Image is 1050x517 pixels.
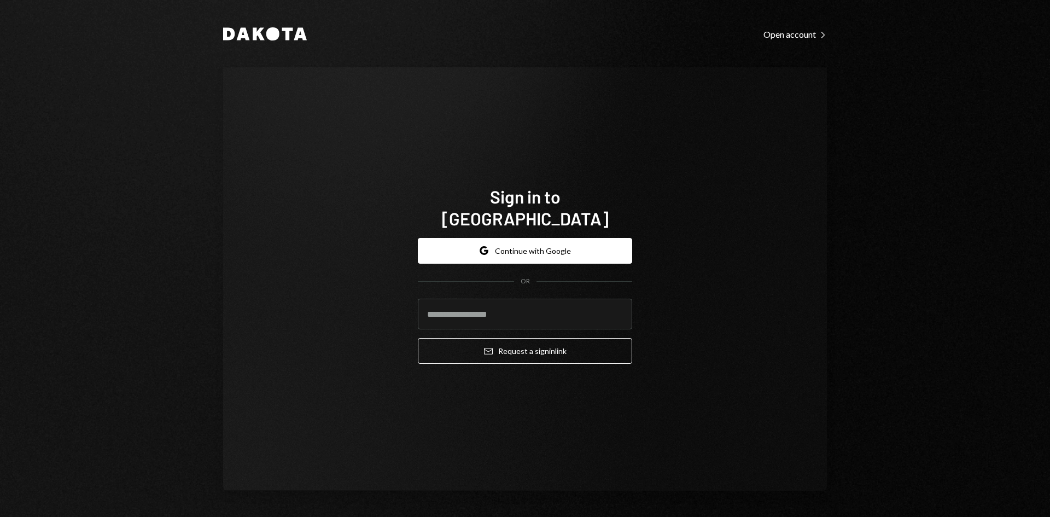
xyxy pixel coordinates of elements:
a: Open account [763,28,827,40]
button: Continue with Google [418,238,632,264]
h1: Sign in to [GEOGRAPHIC_DATA] [418,185,632,229]
button: Request a signinlink [418,338,632,364]
div: Open account [763,29,827,40]
div: OR [521,277,530,286]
